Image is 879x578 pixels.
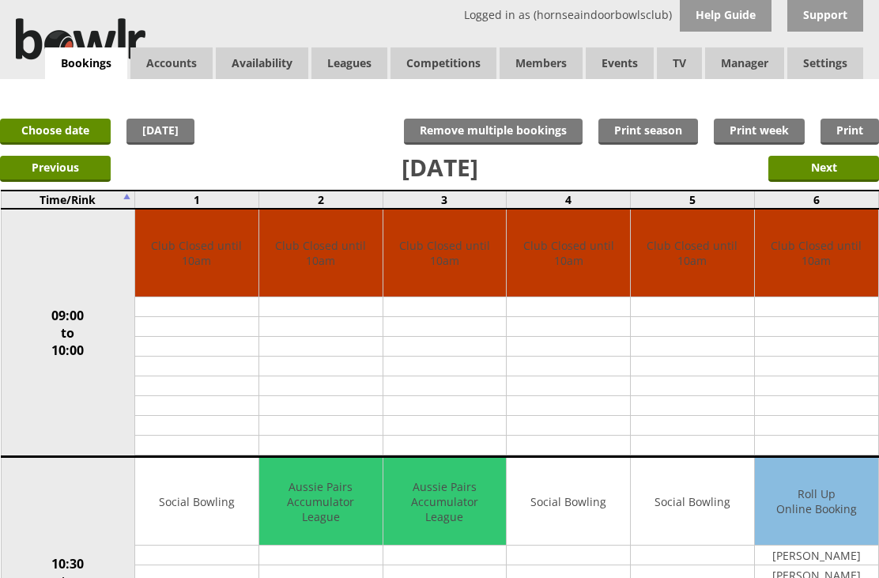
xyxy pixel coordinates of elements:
[1,191,135,209] td: Time/Rink
[45,47,127,80] a: Bookings
[754,191,878,209] td: 6
[311,47,387,79] a: Leagues
[507,458,630,546] td: Social Bowling
[714,119,805,145] a: Print week
[383,458,507,546] td: Aussie Pairs Accumulator League
[507,210,630,297] td: Club Closed until 10am
[507,191,631,209] td: 4
[657,47,702,79] span: TV
[705,47,784,79] span: Manager
[586,47,654,79] a: Events
[404,119,583,145] input: Remove multiple bookings
[1,209,135,457] td: 09:00 to 10:00
[630,191,754,209] td: 5
[126,119,194,145] a: [DATE]
[383,210,507,297] td: Club Closed until 10am
[135,191,259,209] td: 1
[390,47,496,79] a: Competitions
[259,458,383,546] td: Aussie Pairs Accumulator League
[768,156,879,182] input: Next
[598,119,698,145] a: Print season
[631,458,754,546] td: Social Bowling
[383,191,507,209] td: 3
[259,210,383,297] td: Club Closed until 10am
[258,191,383,209] td: 2
[130,47,213,79] span: Accounts
[135,458,258,546] td: Social Bowling
[787,47,863,79] span: Settings
[135,210,258,297] td: Club Closed until 10am
[631,210,754,297] td: Club Closed until 10am
[755,210,878,297] td: Club Closed until 10am
[755,458,878,546] td: Roll Up Online Booking
[755,546,878,565] td: [PERSON_NAME]
[216,47,308,79] a: Availability
[500,47,583,79] span: Members
[821,119,879,145] a: Print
